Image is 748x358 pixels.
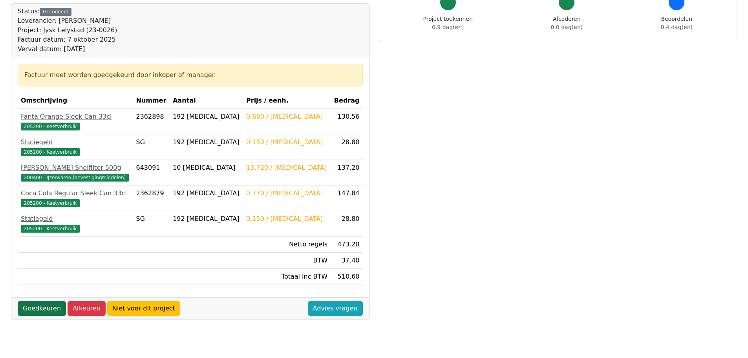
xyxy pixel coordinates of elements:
td: 147.84 [331,185,362,211]
a: Fanta Orange Sleek Can 33cl205200 - Keetverbruik [21,112,130,131]
div: 192 [MEDICAL_DATA] [173,214,240,224]
a: [PERSON_NAME] Snelfilter 500g200400 - IJzerwaren (bevestigingmiddelen) [21,163,130,182]
td: 37.40 [331,253,362,269]
div: 0.150 / [MEDICAL_DATA] [246,138,327,147]
td: 130.56 [331,109,362,134]
div: 13.720 / [MEDICAL_DATA] [246,163,327,173]
div: Beoordelen [661,15,693,31]
td: 2362898 [133,109,170,134]
div: Project: Jysk Lelystad (23-0026) [18,26,117,35]
th: Prijs / eenh. [243,93,331,109]
a: Niet voor dit project [107,301,180,316]
td: SG [133,211,170,237]
div: [PERSON_NAME] Snelfilter 500g [21,163,130,173]
div: Gecodeerd [40,8,71,16]
th: Bedrag [331,93,362,109]
a: Goedkeuren [18,301,66,316]
div: Project toekennen [423,15,473,31]
div: Verval datum: [DATE] [18,44,117,54]
td: Netto regels [243,237,331,253]
div: 0.770 / [MEDICAL_DATA] [246,189,327,198]
div: Fanta Orange Sleek Can 33cl [21,112,130,121]
a: Advies vragen [308,301,363,316]
div: 0.680 / [MEDICAL_DATA] [246,112,327,121]
td: 2362879 [133,185,170,211]
div: Leverancier: [PERSON_NAME] [18,16,117,26]
span: 200400 - IJzerwaren (bevestigingmiddelen) [21,174,129,182]
td: 137.20 [331,160,362,185]
td: 28.80 [331,211,362,237]
a: Statiegeld205200 - Keetverbruik [21,214,130,233]
span: 205200 - Keetverbruik [21,199,80,207]
td: 510.60 [331,269,362,285]
td: Totaal inc BTW [243,269,331,285]
a: Statiegeld205200 - Keetverbruik [21,138,130,156]
div: 192 [MEDICAL_DATA] [173,138,240,147]
div: 192 [MEDICAL_DATA] [173,189,240,198]
span: 0.0 dag(en) [551,24,583,30]
a: Afkeuren [68,301,106,316]
span: 205200 - Keetverbruik [21,123,80,130]
td: 643091 [133,160,170,185]
div: 0.150 / [MEDICAL_DATA] [246,214,327,224]
th: Aantal [170,93,243,109]
td: SG [133,134,170,160]
span: 205200 - Keetverbruik [21,225,80,233]
a: Coca Cola Regular Sleek Can 33cl205200 - Keetverbruik [21,189,130,207]
div: 192 [MEDICAL_DATA] [173,112,240,121]
span: 0.4 dag(en) [661,24,693,30]
td: BTW [243,253,331,269]
span: 0.9 dag(en) [432,24,464,30]
div: Afcoderen [551,15,583,31]
div: Factuur moet worden goedgekeurd door inkoper of manager. [24,70,356,80]
div: Statiegeld [21,214,130,224]
div: Status: [18,7,117,54]
div: Coca Cola Regular Sleek Can 33cl [21,189,130,198]
div: Statiegeld [21,138,130,147]
div: Factuur datum: 7 oktober 2025 [18,35,117,44]
div: 10 [MEDICAL_DATA] [173,163,240,173]
th: Nummer [133,93,170,109]
th: Omschrijving [18,93,133,109]
span: 205200 - Keetverbruik [21,148,80,156]
td: 473.20 [331,237,362,253]
td: 28.80 [331,134,362,160]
